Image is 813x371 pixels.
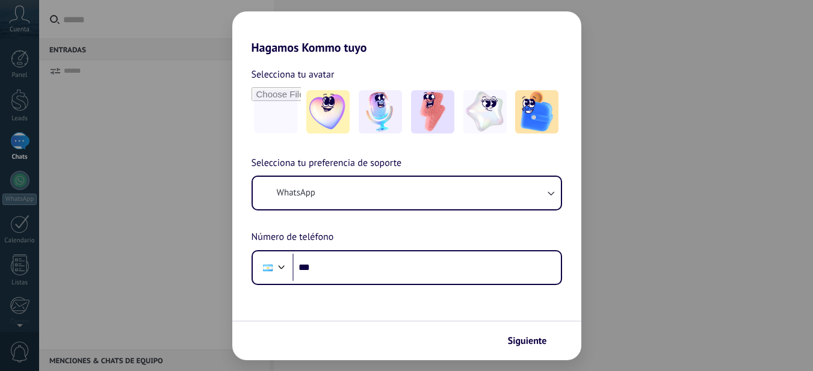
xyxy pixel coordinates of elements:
button: WhatsApp [253,177,561,209]
img: -1.jpeg [306,90,350,133]
span: Siguiente [508,337,547,345]
div: Argentina: + 54 [256,255,279,280]
img: -3.jpeg [411,90,454,133]
h2: Hagamos Kommo tuyo [232,11,581,55]
span: Selecciona tu avatar [252,67,335,82]
img: -5.jpeg [515,90,558,133]
span: Selecciona tu preferencia de soporte [252,156,402,171]
span: WhatsApp [277,187,315,199]
img: -2.jpeg [359,90,402,133]
span: Número de teléfono [252,230,334,245]
button: Siguiente [502,331,563,351]
img: -4.jpeg [463,90,507,133]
